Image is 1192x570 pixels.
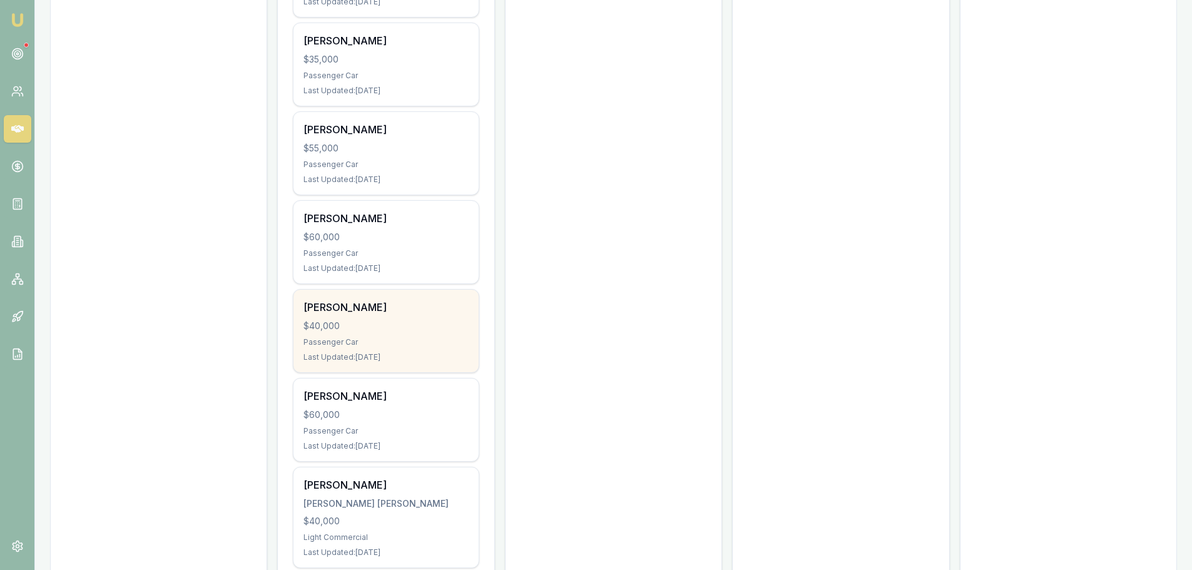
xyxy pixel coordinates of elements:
div: $40,000 [303,515,468,527]
div: [PERSON_NAME] [PERSON_NAME] [303,497,468,510]
div: Light Commercial [303,532,468,542]
div: $35,000 [303,53,468,66]
div: [PERSON_NAME] [303,300,468,315]
div: Passenger Car [303,71,468,81]
div: [PERSON_NAME] [303,389,468,404]
div: Passenger Car [303,337,468,347]
div: $55,000 [303,142,468,155]
div: Passenger Car [303,248,468,258]
div: $40,000 [303,320,468,332]
div: Last Updated: [DATE] [303,175,468,185]
div: [PERSON_NAME] [303,33,468,48]
img: emu-icon-u.png [10,13,25,28]
div: $60,000 [303,231,468,243]
div: Passenger Car [303,160,468,170]
div: [PERSON_NAME] [303,211,468,226]
div: [PERSON_NAME] [303,477,468,492]
div: Last Updated: [DATE] [303,263,468,273]
div: Last Updated: [DATE] [303,352,468,362]
div: Last Updated: [DATE] [303,86,468,96]
div: Last Updated: [DATE] [303,547,468,557]
div: Passenger Car [303,426,468,436]
div: Last Updated: [DATE] [303,441,468,451]
div: [PERSON_NAME] [303,122,468,137]
div: $60,000 [303,409,468,421]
